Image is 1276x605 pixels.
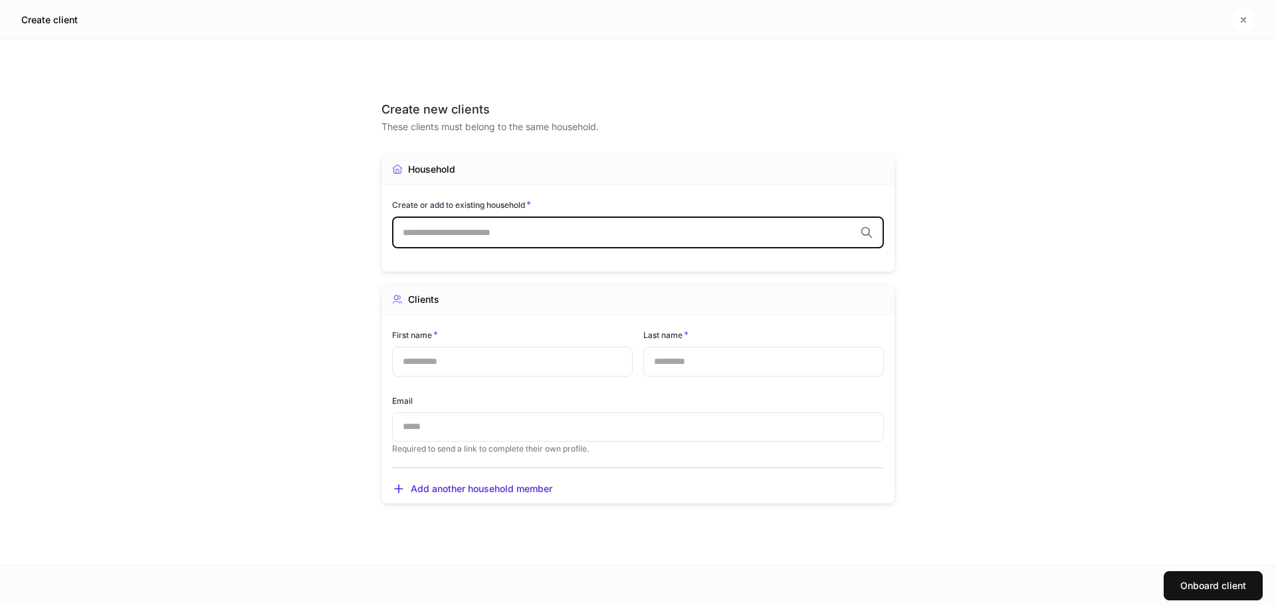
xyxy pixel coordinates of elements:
h6: Create or add to existing household [392,198,531,211]
div: Create new clients [381,102,895,118]
p: Required to send a link to complete their own profile. [392,444,884,454]
h6: First name [392,328,438,341]
div: Onboard client [1180,581,1246,590]
h6: Email [392,394,413,407]
div: Clients [408,293,439,306]
h5: Create client [21,13,78,27]
div: Household [408,163,455,176]
button: Add another household member [392,482,552,495]
h6: Last name [643,328,689,341]
button: Onboard client [1164,571,1263,600]
div: These clients must belong to the same household. [381,118,895,133]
